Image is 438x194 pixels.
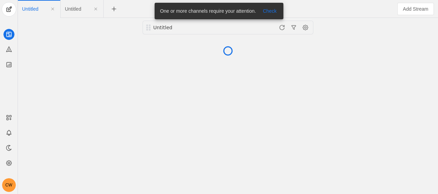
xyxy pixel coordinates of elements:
[65,7,81,11] span: Click to edit name
[155,3,259,19] div: One or more channels require your attention.
[259,7,281,15] button: Check
[46,3,59,15] app-icon-button: Close Tab
[108,6,120,11] app-icon-button: New Tab
[22,7,38,11] span: Click to edit name
[403,6,428,12] span: Add Stream
[263,8,277,14] span: Check
[90,3,102,15] app-icon-button: Close Tab
[397,3,434,15] button: Add Stream
[2,178,16,192] button: CW
[153,24,235,31] div: Untitled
